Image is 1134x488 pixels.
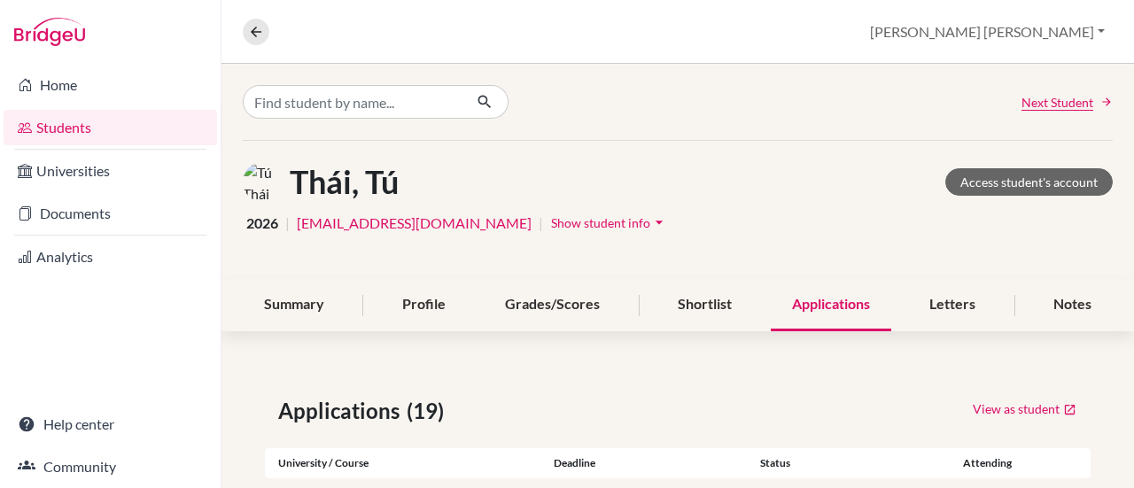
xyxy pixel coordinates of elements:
div: Shortlist [656,279,753,331]
button: Show student infoarrow_drop_down [550,209,669,236]
a: Students [4,110,217,145]
h1: Thái, Tú [290,163,399,201]
i: arrow_drop_down [650,213,668,231]
div: Notes [1032,279,1113,331]
span: Applications [278,395,407,427]
input: Find student by name... [243,85,462,119]
img: Bridge-U [14,18,85,46]
a: Analytics [4,239,217,275]
div: Applications [771,279,891,331]
a: Home [4,67,217,103]
div: Attending [953,455,1022,471]
a: Community [4,449,217,484]
span: | [285,213,290,234]
a: Access student's account [945,168,1113,196]
div: Deadline [540,455,747,471]
a: View as student [972,395,1077,422]
div: Summary [243,279,346,331]
a: Documents [4,196,217,231]
div: Status [747,455,953,471]
div: Grades/Scores [484,279,621,331]
div: Profile [381,279,467,331]
span: 2026 [246,213,278,234]
span: | [539,213,543,234]
a: Next Student [1021,93,1113,112]
a: [EMAIL_ADDRESS][DOMAIN_NAME] [297,213,532,234]
a: Universities [4,153,217,189]
span: (19) [407,395,451,427]
div: University / Course [265,455,540,471]
span: Show student info [551,215,650,230]
div: Letters [908,279,997,331]
a: Help center [4,407,217,442]
button: [PERSON_NAME] [PERSON_NAME] [862,15,1113,49]
span: Next Student [1021,93,1093,112]
img: Tú Thái's avatar [243,162,283,202]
